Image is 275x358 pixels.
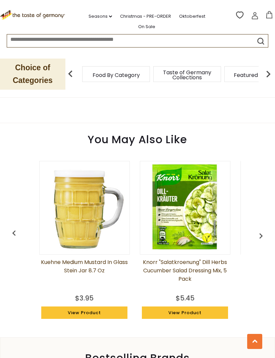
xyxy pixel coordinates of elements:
[9,228,19,239] img: previous arrow
[179,13,205,20] a: Oktoberfest
[160,70,214,80] a: Taste of Germany Collections
[93,73,140,78] a: Food By Category
[89,13,112,20] a: Seasons
[41,306,127,319] a: View Product
[120,13,171,20] a: Christmas - PRE-ORDER
[138,23,155,30] a: On Sale
[140,163,230,253] img: Knorr
[176,293,195,303] div: $5.45
[140,258,230,291] a: Knorr "Salatkroenung" Dill Herbs Cucumber Salad Dressing Mix, 5 pack
[256,231,266,241] img: previous arrow
[262,67,275,81] img: next arrow
[39,258,130,291] a: Kuehne Medium Mustard in Glass Stein Jar 8.7 oz
[40,163,129,253] img: Kuehne Medium Mustard in Glass Stein Jar 8.7 oz
[64,67,77,81] img: previous arrow
[8,123,267,153] div: You May Also Like
[75,293,94,303] div: $3.95
[142,306,228,319] a: View Product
